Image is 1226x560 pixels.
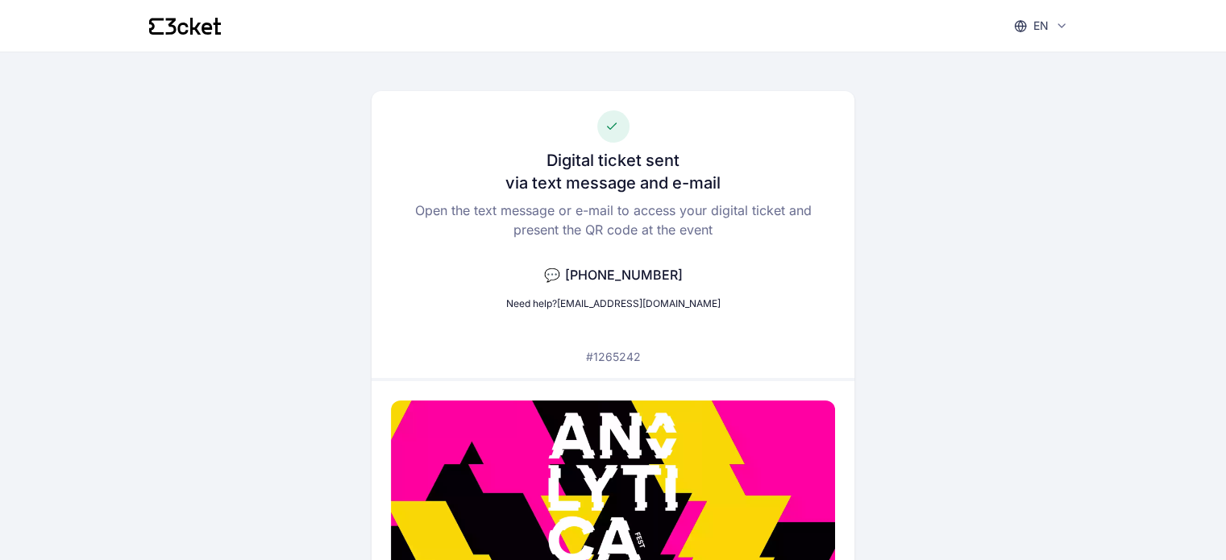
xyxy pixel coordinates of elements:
[505,172,721,194] h3: via text message and e-mail
[1033,18,1049,34] p: en
[557,297,721,309] a: [EMAIL_ADDRESS][DOMAIN_NAME]
[565,267,683,283] span: [PHONE_NUMBER]
[586,349,641,365] p: #1265242
[391,201,835,239] p: Open the text message or e-mail to access your digital ticket and present the QR code at the event
[506,297,557,309] span: Need help?
[547,149,679,172] h3: Digital ticket sent
[544,267,560,283] span: 💬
